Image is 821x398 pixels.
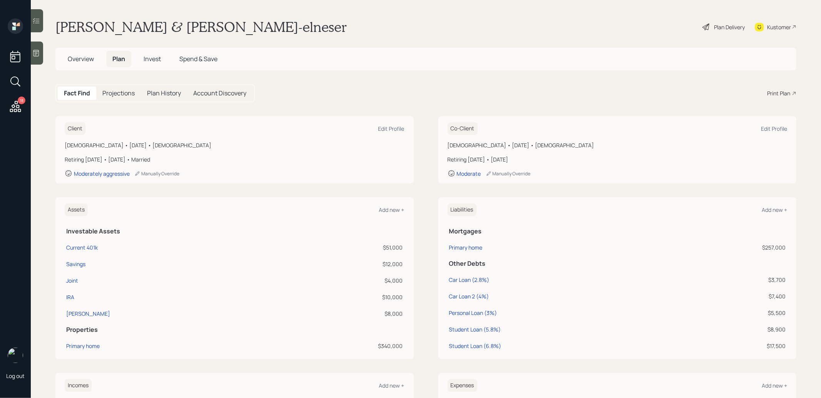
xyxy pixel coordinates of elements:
div: Savings [66,260,85,268]
div: Manually Override [486,170,531,177]
div: Personal Loan (3%) [449,309,497,317]
h6: Liabilities [448,203,477,216]
div: $8,000 [280,310,403,318]
span: Plan [112,55,125,63]
h5: Account Discovery [193,90,246,97]
div: $12,000 [280,260,403,268]
h5: Plan History [147,90,181,97]
div: Edit Profile [761,125,787,132]
span: Invest [144,55,161,63]
div: Retiring [DATE] • [DATE] [448,155,788,163]
h5: Fact Find [64,90,90,97]
div: Moderately aggressive [74,170,130,177]
h6: Expenses [448,379,477,392]
div: $8,900 [679,325,786,333]
h6: Client [65,122,85,135]
h6: Co-Client [448,122,478,135]
div: $257,000 [679,243,786,251]
div: Kustomer [767,23,791,31]
div: [DEMOGRAPHIC_DATA] • [DATE] • [DEMOGRAPHIC_DATA] [448,141,788,149]
div: Retiring [DATE] • [DATE] • Married [65,155,405,163]
div: $5,500 [679,309,786,317]
div: Joint [66,276,78,285]
div: Add new + [379,382,405,389]
div: $340,000 [280,342,403,350]
h5: Investable Assets [66,228,403,235]
div: Edit Profile [378,125,405,132]
div: Primary home [66,342,100,350]
h5: Properties [66,326,403,333]
div: $7,400 [679,292,786,300]
div: Current 401k [66,243,98,251]
div: Student Loan (6.8%) [449,342,502,350]
h5: Mortgages [449,228,786,235]
div: Primary home [449,243,483,251]
div: Log out [6,372,25,380]
div: Moderate [457,170,481,177]
div: $10,000 [280,293,403,301]
div: Add new + [762,206,787,213]
div: Add new + [379,206,405,213]
span: Spend & Save [179,55,217,63]
div: Add new + [762,382,787,389]
div: Car Loan (2.8%) [449,276,490,284]
h5: Other Debts [449,260,786,267]
div: $17,500 [679,342,786,350]
div: Plan Delivery [714,23,745,31]
div: $51,000 [280,243,403,251]
div: $4,000 [280,276,403,285]
img: treva-nostdahl-headshot.png [8,348,23,363]
span: Overview [68,55,94,63]
h1: [PERSON_NAME] & [PERSON_NAME]-elneser [55,18,347,35]
div: Manually Override [134,170,179,177]
div: Student Loan (5.8%) [449,325,501,333]
div: Car Loan 2 (4%) [449,292,489,300]
div: [PERSON_NAME] [66,310,110,318]
div: $3,700 [679,276,786,284]
div: 18 [18,97,25,104]
h6: Assets [65,203,88,216]
h5: Projections [102,90,135,97]
div: [DEMOGRAPHIC_DATA] • [DATE] • [DEMOGRAPHIC_DATA] [65,141,405,149]
div: IRA [66,293,74,301]
div: Print Plan [767,89,790,97]
h6: Incomes [65,379,92,392]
